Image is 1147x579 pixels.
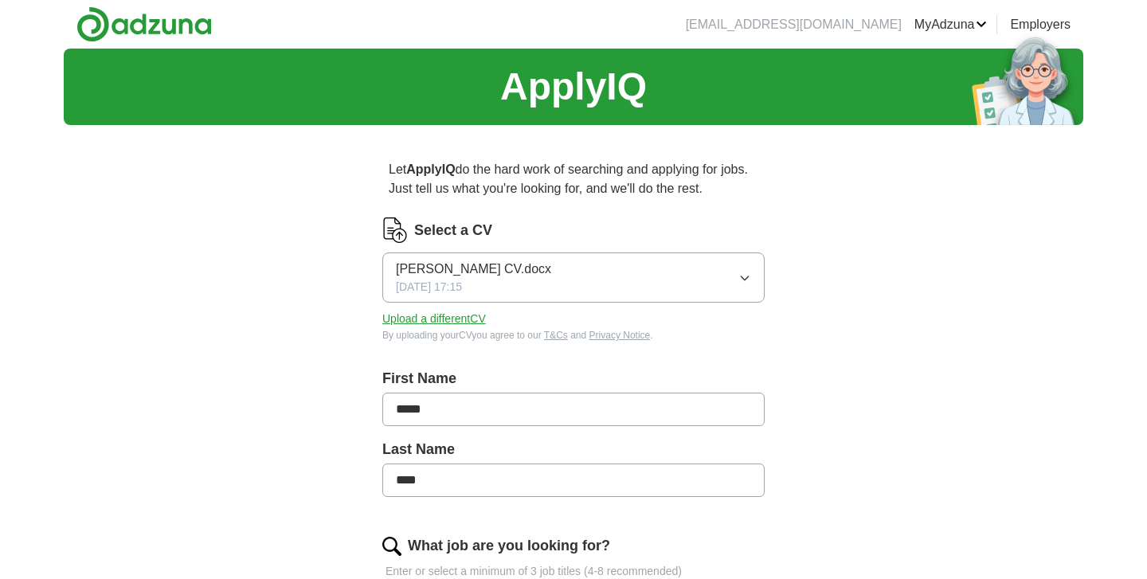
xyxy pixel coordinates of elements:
[382,328,765,342] div: By uploading your CV you agree to our and .
[76,6,212,42] img: Adzuna logo
[589,330,651,341] a: Privacy Notice
[382,217,408,243] img: CV Icon
[500,58,647,115] h1: ApplyIQ
[914,15,988,34] a: MyAdzuna
[406,162,455,176] strong: ApplyIQ
[396,279,462,295] span: [DATE] 17:15
[408,535,610,557] label: What job are you looking for?
[382,368,765,389] label: First Name
[414,220,492,241] label: Select a CV
[544,330,568,341] a: T&Cs
[396,260,551,279] span: [PERSON_NAME] CV.docx
[382,439,765,460] label: Last Name
[382,537,401,556] img: search.png
[1010,15,1071,34] a: Employers
[382,311,486,327] button: Upload a differentCV
[382,252,765,303] button: [PERSON_NAME] CV.docx[DATE] 17:15
[686,15,902,34] li: [EMAIL_ADDRESS][DOMAIN_NAME]
[382,154,765,205] p: Let do the hard work of searching and applying for jobs. Just tell us what you're looking for, an...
